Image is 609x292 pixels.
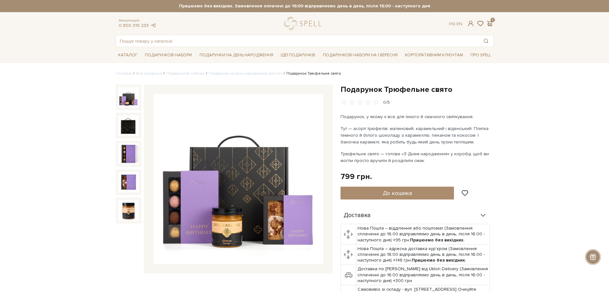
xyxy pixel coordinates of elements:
[341,113,491,120] p: Подарунок, у якому є все для тихого й смачного святкування.
[284,17,324,30] a: logo
[356,265,490,285] td: Доставка по [PERSON_NAME] від Uklon Delivery (Замовлення сплаченні до 16:00 відправляємо день в д...
[468,50,494,60] a: Про Spell
[341,125,491,145] p: Тут — асорті трюфелів: малиновий, карамельний і віденський. Плитка темного й білого шоколаду з ка...
[449,21,462,27] div: Ук
[282,71,341,77] li: Подарунок Трюфельне свято
[356,224,490,245] td: Нова Пошта – відділення або поштомат (Замовлення сплаченні до 16:00 відправляємо день в день, піс...
[402,50,465,61] a: Корпоративним клієнтам
[454,21,455,27] span: |
[118,200,139,221] img: Подарунок Трюфельне свято
[197,50,276,60] a: Подарунки на День народження
[341,85,494,94] h1: Подарунок Трюфельне свято
[118,115,139,136] img: Подарунок Трюфельне свято
[457,21,462,27] a: En
[320,50,400,61] a: Подарункові набори на 1 Вересня
[150,23,157,28] a: telegram
[116,35,479,47] input: Пошук товару у каталозі
[119,19,157,23] span: Консультація:
[383,100,390,106] div: 0/5
[383,190,412,197] span: До кошика
[118,87,139,108] img: Подарунок Трюфельне свято
[344,213,371,218] span: Доставка
[116,3,494,9] strong: Працюємо без вихідних. Замовлення оплачені до 16:00 відправляємо день в день, після 16:00 - насту...
[479,35,493,47] button: Пошук товару у каталозі
[116,50,140,60] a: Каталог
[118,143,139,164] img: Подарунок Трюфельне свято
[116,71,132,76] a: Головна
[142,50,194,60] a: Подарункові набори
[412,257,466,263] b: Працюємо без вихідних.
[119,23,149,28] a: 0 800 319 233
[341,187,454,199] button: До кошика
[341,172,372,182] div: 799 грн.
[136,71,162,76] a: Вся продукція
[153,94,323,264] img: Подарунок Трюфельне свято
[166,71,204,76] a: Подарункові набори
[356,244,490,265] td: Нова Пошта – адресна доставка кур'єром (Замовлення сплаченні до 16:00 відправляємо день в день, п...
[118,172,139,192] img: Подарунок Трюфельне свято
[410,237,465,243] b: Працюємо без вихідних.
[278,50,318,60] a: Ідеї подарунків
[341,150,491,164] p: Трюфельне свято — готове «З Днем народження» у коробці, щоб ви могли просто вручити й розділити с...
[209,71,282,76] a: Подарунки на день народження для неї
